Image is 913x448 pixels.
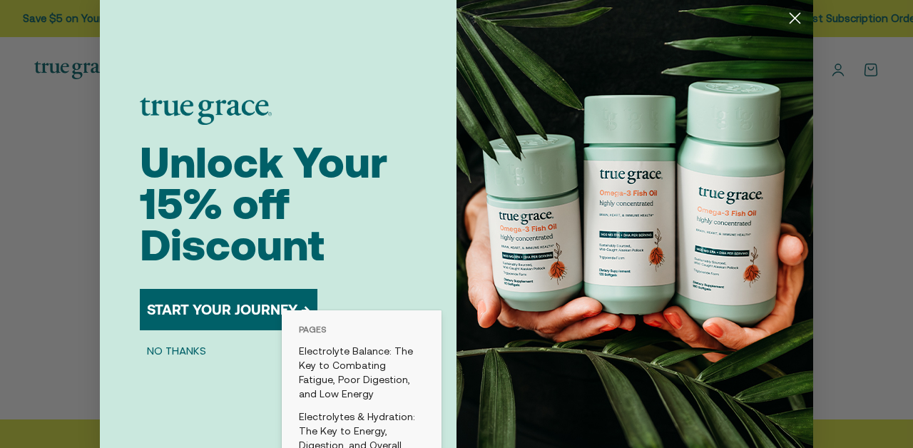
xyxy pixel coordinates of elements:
[782,6,807,31] button: Close dialog
[140,342,213,359] button: NO THANKS
[140,289,317,330] button: START YOUR JOURNEY →
[293,320,430,340] h3: Pages
[140,138,387,270] span: Unlock Your 15% off Discount
[293,340,430,406] a: Electrolyte Balance: The Key to Combating Fatigue, Poor Digestion, and Low Energy
[140,98,272,125] img: logo placeholder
